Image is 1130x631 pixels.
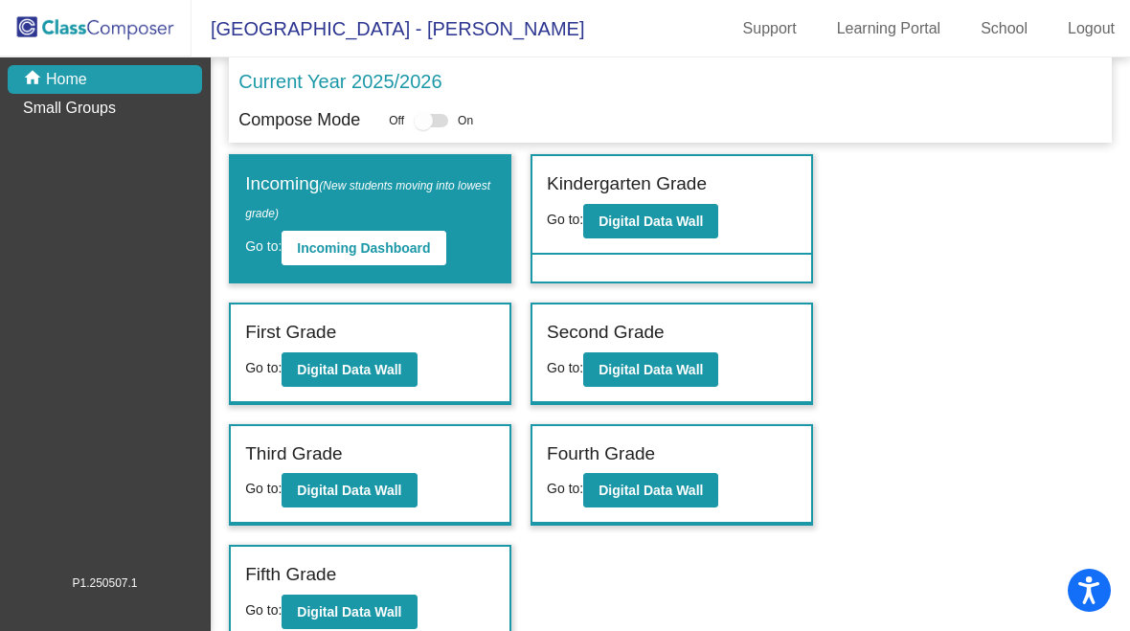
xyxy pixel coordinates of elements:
[728,13,812,44] a: Support
[297,240,430,256] b: Incoming Dashboard
[282,352,417,387] button: Digital Data Wall
[282,231,445,265] button: Incoming Dashboard
[599,483,703,498] b: Digital Data Wall
[599,214,703,229] b: Digital Data Wall
[192,13,584,44] span: [GEOGRAPHIC_DATA] - [PERSON_NAME]
[245,319,336,347] label: First Grade
[245,238,282,254] span: Go to:
[599,362,703,377] b: Digital Data Wall
[965,13,1043,44] a: School
[297,362,401,377] b: Digital Data Wall
[245,179,490,220] span: (New students moving into lowest grade)
[245,481,282,496] span: Go to:
[583,204,718,238] button: Digital Data Wall
[547,360,583,375] span: Go to:
[389,112,404,129] span: Off
[583,352,718,387] button: Digital Data Wall
[23,97,116,120] p: Small Groups
[297,604,401,620] b: Digital Data Wall
[46,68,87,91] p: Home
[238,107,360,133] p: Compose Mode
[245,360,282,375] span: Go to:
[245,170,495,225] label: Incoming
[547,170,707,198] label: Kindergarten Grade
[245,440,342,468] label: Third Grade
[282,595,417,629] button: Digital Data Wall
[458,112,473,129] span: On
[23,68,46,91] mat-icon: home
[245,602,282,618] span: Go to:
[547,440,655,468] label: Fourth Grade
[547,319,665,347] label: Second Grade
[822,13,957,44] a: Learning Portal
[297,483,401,498] b: Digital Data Wall
[245,561,336,589] label: Fifth Grade
[583,473,718,507] button: Digital Data Wall
[238,67,441,96] p: Current Year 2025/2026
[282,473,417,507] button: Digital Data Wall
[1052,13,1130,44] a: Logout
[547,481,583,496] span: Go to:
[547,212,583,227] span: Go to:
